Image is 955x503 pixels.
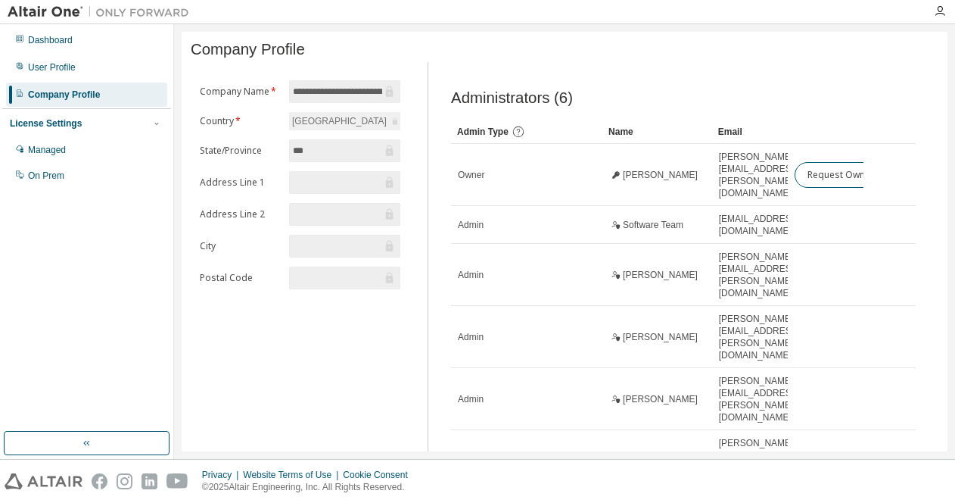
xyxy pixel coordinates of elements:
[608,120,706,144] div: Name
[200,177,280,189] label: Address Line 1
[458,331,484,343] span: Admin
[28,61,76,73] div: User Profile
[719,151,800,199] span: [PERSON_NAME][EMAIL_ADDRESS][PERSON_NAME][DOMAIN_NAME]
[28,144,66,156] div: Managed
[719,313,800,361] span: [PERSON_NAME][EMAIL_ADDRESS][PERSON_NAME][DOMAIN_NAME]
[28,170,64,182] div: On Prem
[458,269,484,281] span: Admin
[719,251,800,299] span: [PERSON_NAME][EMAIL_ADDRESS][PERSON_NAME][DOMAIN_NAME]
[719,375,800,423] span: [PERSON_NAME][EMAIL_ADDRESS][PERSON_NAME][DOMAIN_NAME]
[623,219,683,231] span: Software Team
[142,473,157,489] img: linkedin.svg
[166,473,188,489] img: youtube.svg
[719,213,800,237] span: [EMAIL_ADDRESS][DOMAIN_NAME]
[451,89,573,107] span: Administrators (6)
[28,34,73,46] div: Dashboard
[200,208,280,220] label: Address Line 2
[28,89,100,101] div: Company Profile
[200,145,280,157] label: State/Province
[8,5,197,20] img: Altair One
[457,127,509,137] span: Admin Type
[458,219,484,231] span: Admin
[92,473,107,489] img: facebook.svg
[200,115,280,127] label: Country
[458,169,484,181] span: Owner
[202,481,417,494] p: © 2025 Altair Engineering, Inc. All Rights Reserved.
[718,120,782,144] div: Email
[200,272,280,284] label: Postal Code
[458,393,484,405] span: Admin
[10,117,82,130] div: License Settings
[623,331,698,343] span: [PERSON_NAME]
[200,240,280,252] label: City
[795,162,922,188] button: Request Owner Change
[243,469,343,481] div: Website Terms of Use
[191,41,305,58] span: Company Profile
[289,112,400,130] div: [GEOGRAPHIC_DATA]
[623,393,698,405] span: [PERSON_NAME]
[343,469,416,481] div: Cookie Consent
[290,113,389,130] div: [GEOGRAPHIC_DATA]
[200,86,280,98] label: Company Name
[117,473,132,489] img: instagram.svg
[5,473,82,489] img: altair_logo.svg
[623,169,698,181] span: [PERSON_NAME]
[623,269,698,281] span: [PERSON_NAME]
[202,469,243,481] div: Privacy
[719,437,800,486] span: [PERSON_NAME][EMAIL_ADDRESS][PERSON_NAME][DOMAIN_NAME]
